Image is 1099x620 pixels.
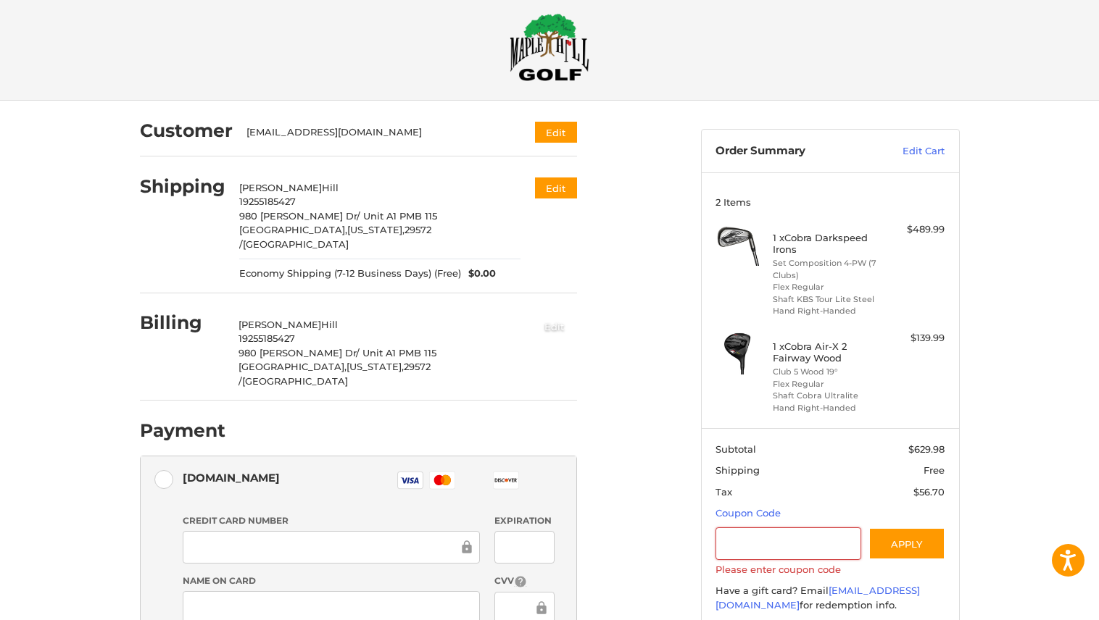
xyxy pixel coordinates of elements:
span: $629.98 [908,443,945,455]
span: [PERSON_NAME] [239,319,321,330]
label: Name on Card [183,574,480,587]
h3: 2 Items [716,196,945,208]
label: Please enter coupon code [716,564,945,575]
li: Shaft Cobra Ultralite [773,390,884,402]
li: Flex Regular [773,378,884,390]
div: [DOMAIN_NAME] [183,466,280,490]
label: CVV [494,574,555,588]
img: Maple Hill Golf [510,13,589,81]
span: Economy Shipping (7-12 Business Days) (Free) [239,267,461,281]
span: Shipping [716,464,760,476]
span: [GEOGRAPHIC_DATA], [239,361,347,372]
a: [EMAIL_ADDRESS][DOMAIN_NAME] [716,585,920,611]
span: Subtotal [716,443,756,455]
span: [PERSON_NAME] [239,182,322,193]
span: [GEOGRAPHIC_DATA] [242,375,348,387]
span: [US_STATE], [347,224,405,235]
span: Hill [321,319,338,330]
label: Credit Card Number [183,514,480,527]
div: Have a gift card? Email for redemption info. [716,584,945,612]
span: $56.70 [913,486,945,498]
li: Shaft KBS Tour Lite Steel [773,293,884,306]
label: Expiration [494,514,555,527]
h4: 1 x Cobra Darkspeed Irons [773,232,884,256]
span: / Unit A1 PMB 115 [357,210,437,222]
span: [US_STATE], [347,361,404,372]
h4: 1 x Cobra Air-X 2 Fairway Wood [773,340,884,364]
h2: Billing [140,311,225,334]
li: Hand Right-Handed [773,305,884,317]
a: Coupon Code [716,507,781,519]
span: $0.00 [461,267,496,281]
span: 29572 / [239,224,431,250]
span: 19255185427 [239,196,296,207]
h2: Shipping [140,175,225,198]
div: $489.99 [887,222,945,237]
li: Hand Right-Handed [773,402,884,414]
span: 980 [PERSON_NAME] Dr [239,347,356,359]
button: Edit [535,122,577,143]
li: Set Composition 4-PW (7 Clubs) [773,257,884,281]
li: Flex Regular [773,281,884,293]
span: [GEOGRAPHIC_DATA] [243,238,349,250]
h2: Payment [140,419,225,442]
button: Edit [535,177,577,198]
span: / Unit A1 PMB 115 [356,347,436,359]
button: Apply [868,527,945,560]
div: [EMAIL_ADDRESS][DOMAIN_NAME] [246,125,507,140]
span: [GEOGRAPHIC_DATA], [239,224,347,235]
a: Edit Cart [871,144,945,159]
span: Free [924,464,945,476]
input: Gift Certificate or Coupon Code [716,527,861,560]
span: Tax [716,486,732,498]
h2: Customer [140,120,233,142]
h3: Order Summary [716,144,871,159]
div: $139.99 [887,331,945,345]
span: Hill [322,182,339,193]
span: 980 [PERSON_NAME] Dr [239,210,357,222]
span: 29572 / [239,361,431,387]
span: 19255185427 [239,332,295,344]
iframe: Google Customer Reviews [979,581,1099,620]
li: Club 5 Wood 19° [773,366,884,378]
button: Edit [532,314,577,338]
